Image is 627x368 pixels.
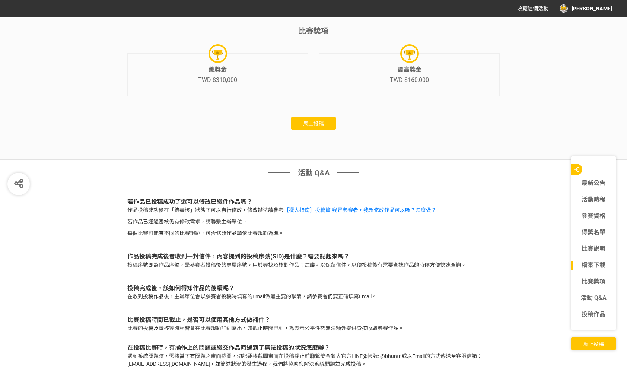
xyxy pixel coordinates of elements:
img: award.0979b69.png [212,49,223,60]
a: ［獵人指南］投稿篇-我是參賽者，我想修改作品可以嗎？怎麼做？ [284,207,436,213]
div: 比賽的投稿及審核等時程皆會在比賽規範詳細寫出，如截止時間已到，為表示公平性恕無法額外提供管道收取參賽作品。 [127,324,500,332]
span: 活動 Q&A [298,167,330,178]
div: 總獎金 [198,65,237,74]
a: 活動時程 [571,195,616,204]
span: 馬上投稿 [583,341,604,347]
a: 得獎名單 [571,228,616,237]
a: 比賽獎項 [571,277,616,286]
a: 比賽說明 [571,244,616,253]
p: 作品投稿成功後在「待審核」狀態下可以自行修改，修改辦法請參考 [127,206,500,214]
div: TWD $160,000 [390,76,429,85]
div: 最高獎金 [390,65,429,74]
button: 馬上投稿 [571,337,616,350]
div: 若作品已投稿成功了還可以修改已繳件作品嗎？ [127,197,500,206]
p: 遇到系統問題時，需將當下有問題之畫面截圖，切記要將截圖畫面在投稿截止前聯繫獎金獵人官方LINE@帳號: @bhuntr 或以Email的方式傳送至客服信箱：[EMAIL_ADDRESS][DOM... [127,352,500,368]
img: award.0979b69.png [404,49,415,60]
div: 作品投稿完成後會收到一封信件，內容提到的投稿序號(SID)是什麼？需要記起來嗎？ [127,252,500,261]
div: 投稿完成後，該如何得知作品的後續呢？ [127,284,500,293]
a: 檔案下載 [571,261,616,270]
span: 收藏這個活動 [517,6,548,12]
p: 在收到投稿作品後，主辦單位會以參賽者投稿時填寫的Email做最主要的聯繫，請參賽者們要正確填寫Email。 [127,293,500,301]
span: 馬上投稿 [303,121,324,127]
a: 活動 Q&A [571,294,616,302]
a: 最新公告 [571,179,616,188]
div: 比賽投稿時間已截止，是否可以使用其他方式做補件？ [127,315,500,324]
span: 比賽獎項 [299,25,328,37]
div: 在投稿比賽時，有操作上的問題或繳交作品時遇到了無法投稿的狀況怎麼辦？ [127,343,500,352]
p: 若作品已通過審核仍有修改需求，請聯繫主辦單位。 [127,218,500,226]
p: 每個比賽可能有不同的比賽規範，可否修改作品請依比賽規範為準。 [127,229,500,237]
button: 馬上投稿 [291,117,336,130]
a: 參賽資格 [571,212,616,221]
p: 投稿序號即為作品序號，是參賽者投稿後的專屬序號，用於尋找及核對作品；建議可以保留信件，以便投稿後有需要查找作品的時候方便快速查詢。 [127,261,500,269]
div: TWD $310,000 [198,76,237,85]
a: 投稿作品 [571,310,616,319]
